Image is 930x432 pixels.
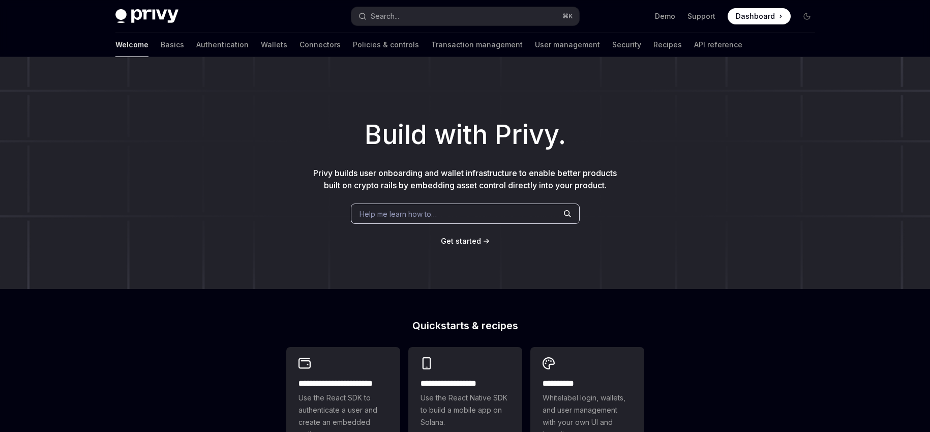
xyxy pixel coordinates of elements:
[299,33,341,57] a: Connectors
[736,11,775,21] span: Dashboard
[441,236,481,246] a: Get started
[286,321,644,331] h2: Quickstarts & recipes
[196,33,249,57] a: Authentication
[421,392,510,428] span: Use the React Native SDK to build a mobile app on Solana.
[313,168,617,190] span: Privy builds user onboarding and wallet infrastructure to enable better products built on crypto ...
[115,33,148,57] a: Welcome
[694,33,742,57] a: API reference
[115,9,178,23] img: dark logo
[653,33,682,57] a: Recipes
[161,33,184,57] a: Basics
[728,8,791,24] a: Dashboard
[655,11,675,21] a: Demo
[359,209,437,219] span: Help me learn how to…
[535,33,600,57] a: User management
[371,10,399,22] div: Search...
[351,7,579,25] button: Search...⌘K
[261,33,287,57] a: Wallets
[441,237,481,245] span: Get started
[562,12,573,20] span: ⌘ K
[353,33,419,57] a: Policies & controls
[687,11,715,21] a: Support
[799,8,815,24] button: Toggle dark mode
[16,115,914,155] h1: Build with Privy.
[431,33,523,57] a: Transaction management
[612,33,641,57] a: Security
